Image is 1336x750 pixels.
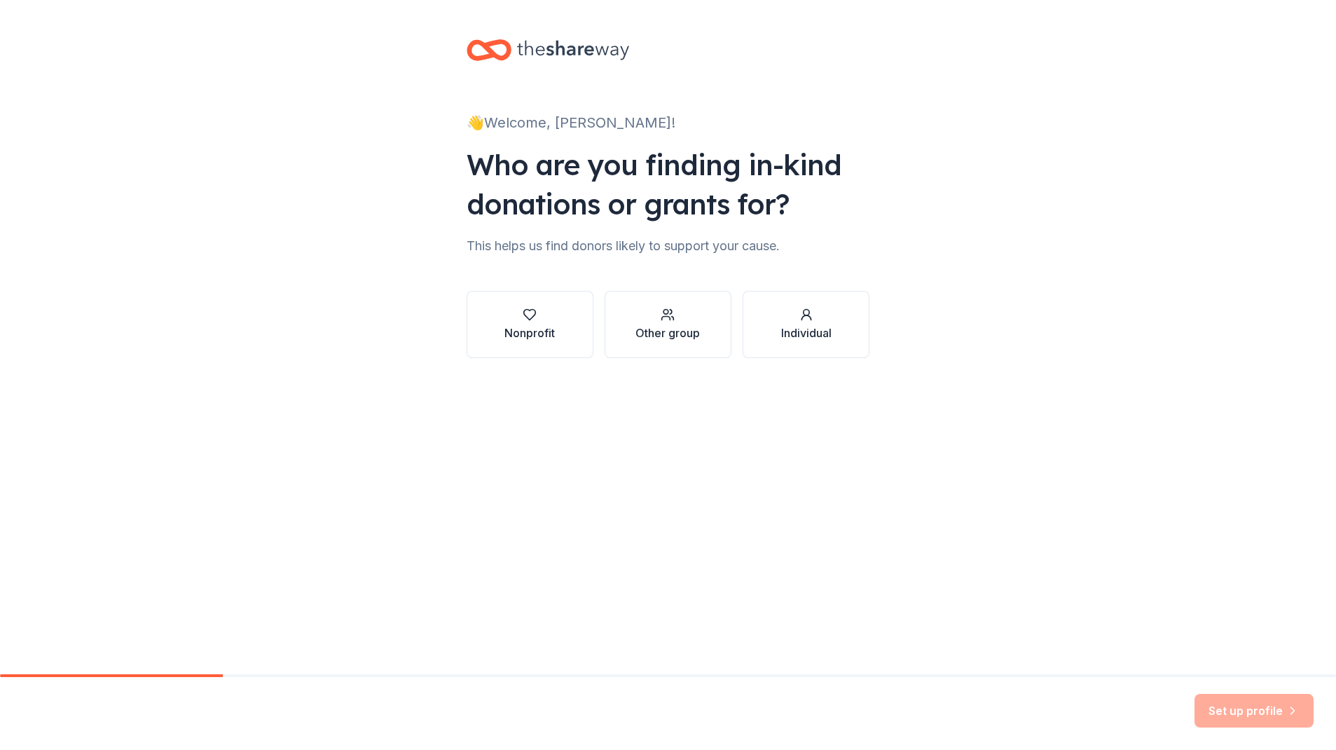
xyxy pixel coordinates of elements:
div: Who are you finding in-kind donations or grants for? [467,145,870,224]
div: Nonprofit [504,325,555,341]
div: 👋 Welcome, [PERSON_NAME]! [467,111,870,134]
div: Individual [781,325,832,341]
div: Other group [635,325,700,341]
button: Other group [605,291,731,358]
button: Nonprofit [467,291,593,358]
div: This helps us find donors likely to support your cause. [467,235,870,257]
button: Individual [743,291,869,358]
